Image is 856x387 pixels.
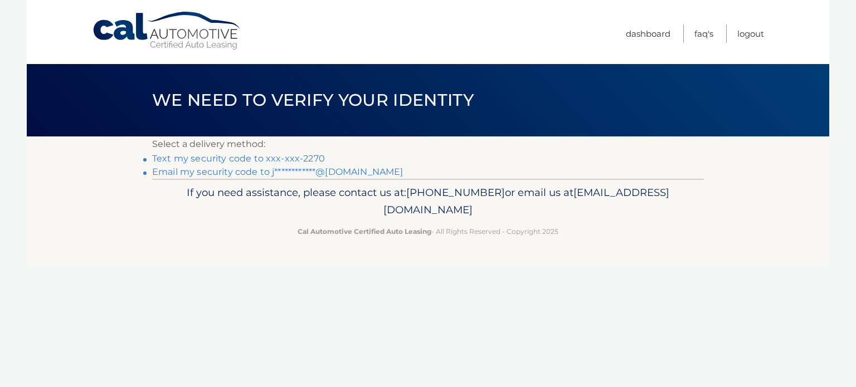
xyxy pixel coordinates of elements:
p: - All Rights Reserved - Copyright 2025 [159,226,697,237]
span: We need to verify your identity [152,90,474,110]
strong: Cal Automotive Certified Auto Leasing [298,227,431,236]
span: [PHONE_NUMBER] [406,186,505,199]
a: FAQ's [694,25,713,43]
a: Text my security code to xxx-xxx-2270 [152,153,325,164]
p: If you need assistance, please contact us at: or email us at [159,184,697,219]
a: Dashboard [626,25,670,43]
p: Select a delivery method: [152,136,704,152]
a: Cal Automotive [92,11,242,51]
a: Logout [737,25,764,43]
